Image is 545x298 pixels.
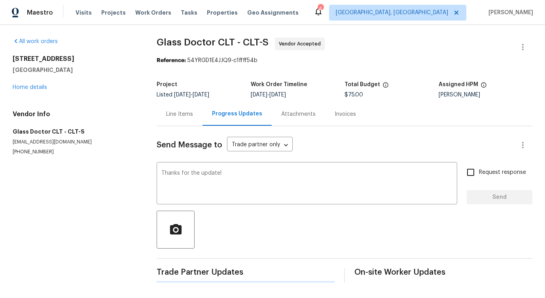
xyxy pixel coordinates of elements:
[439,82,478,87] h5: Assigned HPM
[481,82,487,92] span: The hpm assigned to this work order.
[281,110,316,118] div: Attachments
[212,110,262,118] div: Progress Updates
[157,38,269,47] span: Glass Doctor CLT - CLT-S
[157,82,177,87] h5: Project
[207,9,238,17] span: Properties
[269,92,286,98] span: [DATE]
[439,92,533,98] div: [PERSON_NAME]
[13,110,138,118] h4: Vendor Info
[135,9,171,17] span: Work Orders
[157,58,186,63] b: Reference:
[157,57,532,64] div: 54YRGD1E4JJQ9-c1ffff54b
[251,92,286,98] span: -
[13,139,138,145] p: [EMAIL_ADDRESS][DOMAIN_NAME]
[157,268,335,276] span: Trade Partner Updates
[335,110,356,118] div: Invoices
[157,92,209,98] span: Listed
[485,9,533,17] span: [PERSON_NAME]
[174,92,209,98] span: -
[27,9,53,17] span: Maestro
[13,39,58,44] a: All work orders
[336,9,448,17] span: [GEOGRAPHIC_DATA], [GEOGRAPHIC_DATA]
[181,10,197,15] span: Tasks
[13,85,47,90] a: Home details
[318,5,323,13] div: 4
[344,92,363,98] span: $75.00
[354,268,532,276] span: On-site Worker Updates
[101,9,126,17] span: Projects
[193,92,209,98] span: [DATE]
[161,170,452,198] textarea: Thanks for the update!
[13,128,138,136] h5: Glass Doctor CLT - CLT-S
[174,92,191,98] span: [DATE]
[166,110,193,118] div: Line Items
[479,168,526,177] span: Request response
[382,82,389,92] span: The total cost of line items that have been proposed by Opendoor. This sum includes line items th...
[157,141,222,149] span: Send Message to
[13,55,138,63] h2: [STREET_ADDRESS]
[13,66,138,74] h5: [GEOGRAPHIC_DATA]
[251,82,307,87] h5: Work Order Timeline
[251,92,267,98] span: [DATE]
[13,149,138,155] p: [PHONE_NUMBER]
[279,40,324,48] span: Vendor Accepted
[247,9,299,17] span: Geo Assignments
[344,82,380,87] h5: Total Budget
[76,9,92,17] span: Visits
[227,139,293,152] div: Trade partner only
